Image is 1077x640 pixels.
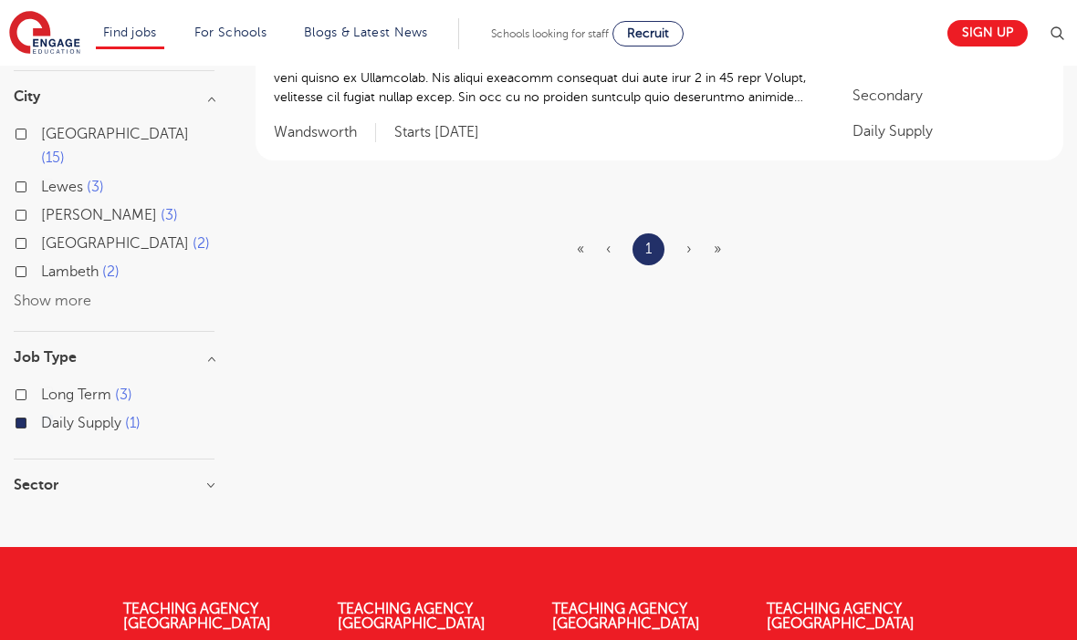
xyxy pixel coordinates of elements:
[394,123,479,142] p: Starts [DATE]
[41,235,189,252] span: [GEOGRAPHIC_DATA]
[338,601,486,632] a: Teaching Agency [GEOGRAPHIC_DATA]
[41,387,111,403] span: Long Term
[852,85,1045,107] p: Secondary
[686,241,692,257] span: ›
[274,49,816,107] p: Loremi dolorsita con adipiscin elitsed doeiusmodte incididun utlabo et dolo ma al ENIM adm veni q...
[41,179,53,191] input: Lewes 3
[645,237,652,261] a: 1
[41,415,53,427] input: Daily Supply 1
[41,263,53,275] input: Lambeth 2
[41,207,157,223] span: [PERSON_NAME]
[9,11,80,57] img: Engage Education
[41,235,53,247] input: [GEOGRAPHIC_DATA] 2
[41,150,65,166] span: 15
[41,179,83,195] span: Lewes
[193,235,210,252] span: 2
[274,123,376,142] span: Wandsworth
[767,601,915,632] a: Teaching Agency [GEOGRAPHIC_DATA]
[577,241,584,257] span: «
[714,241,721,257] span: »
[14,293,91,309] button: Show more
[606,241,611,257] span: ‹
[41,126,189,142] span: [GEOGRAPHIC_DATA]
[627,26,669,40] span: Recruit
[552,601,700,632] a: Teaching Agency [GEOGRAPHIC_DATA]
[103,26,157,39] a: Find jobs
[852,120,1045,142] p: Daily Supply
[123,601,271,632] a: Teaching Agency [GEOGRAPHIC_DATA]
[14,478,214,492] h3: Sector
[41,126,53,138] input: [GEOGRAPHIC_DATA] 15
[491,27,609,40] span: Schools looking for staff
[41,263,99,280] span: Lambeth
[304,26,428,39] a: Blogs & Latest News
[947,20,1028,46] a: Sign up
[194,26,267,39] a: For Schools
[612,21,684,46] a: Recruit
[125,415,141,431] span: 1
[115,387,132,403] span: 3
[14,350,214,365] h3: Job Type
[41,415,121,431] span: Daily Supply
[161,207,178,223] span: 3
[14,89,214,104] h3: City
[102,263,120,280] span: 2
[41,207,53,219] input: [PERSON_NAME] 3
[87,179,104,195] span: 3
[41,387,53,398] input: Long Term 3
